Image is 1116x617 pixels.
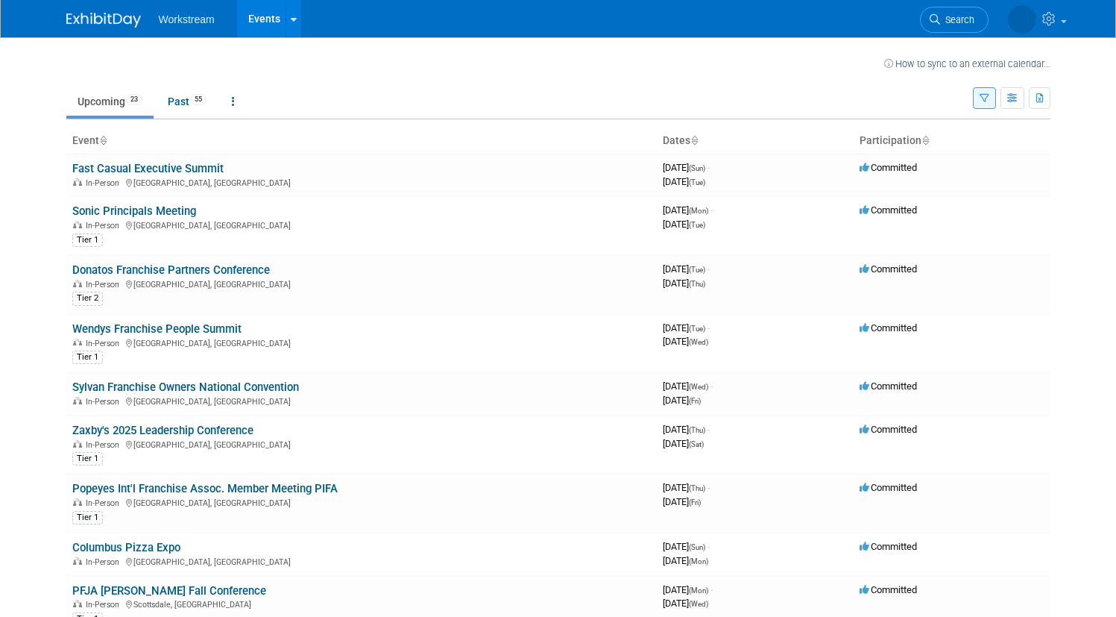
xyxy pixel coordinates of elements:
span: (Mon) [689,207,708,215]
th: Dates [657,128,854,154]
div: Tier 1 [72,452,103,466]
span: (Fri) [689,498,701,507]
span: (Mon) [689,557,708,566]
div: [GEOGRAPHIC_DATA], [GEOGRAPHIC_DATA] [72,438,651,450]
span: In-Person [86,397,124,407]
a: Zaxby's 2025 Leadership Conference [72,424,253,437]
span: - [707,482,710,493]
span: [DATE] [663,541,710,552]
span: (Sat) [689,440,704,448]
span: (Sun) [689,543,705,551]
span: (Thu) [689,426,705,434]
span: (Wed) [689,383,708,391]
span: Committed [860,482,917,493]
div: Tier 1 [72,511,103,524]
a: Upcoming23 [66,87,154,116]
span: (Tue) [689,178,705,187]
img: In-Person Event [73,397,82,404]
span: [DATE] [663,176,705,187]
span: In-Person [86,440,124,450]
img: In-Person Event [73,440,82,448]
a: Past55 [157,87,218,116]
span: [DATE] [663,263,710,275]
th: Participation [854,128,1050,154]
a: Sort by Start Date [690,134,698,146]
a: Sort by Event Name [99,134,107,146]
span: In-Person [86,280,124,289]
span: In-Person [86,339,124,348]
a: How to sync to an external calendar... [884,58,1050,69]
a: Popeyes Int'l Franchise Assoc. Member Meeting PIFA [72,482,338,495]
span: Committed [860,380,917,392]
a: Donatos Franchise Partners Conference [72,263,270,277]
span: Committed [860,204,917,216]
span: 23 [126,94,142,105]
img: In-Person Event [73,221,82,228]
span: [DATE] [663,380,713,392]
img: In-Person Event [73,339,82,346]
div: [GEOGRAPHIC_DATA], [GEOGRAPHIC_DATA] [72,496,651,508]
span: [DATE] [663,424,710,435]
span: [DATE] [663,496,701,507]
img: In-Person Event [73,557,82,565]
span: (Sun) [689,164,705,172]
img: Rousie Mok [1008,5,1036,34]
span: In-Person [86,221,124,231]
img: In-Person Event [73,178,82,186]
span: Committed [860,162,917,173]
span: (Wed) [689,600,708,608]
img: In-Person Event [73,498,82,506]
div: Scottsdale, [GEOGRAPHIC_DATA] [72,598,651,610]
a: Wendys Franchise People Summit [72,322,242,336]
span: Search [940,14,974,25]
div: Tier 1 [72,351,103,364]
span: In-Person [86,557,124,567]
span: [DATE] [663,322,710,333]
span: - [707,322,710,333]
span: (Thu) [689,484,705,492]
span: (Mon) [689,586,708,595]
div: [GEOGRAPHIC_DATA], [GEOGRAPHIC_DATA] [72,336,651,348]
div: [GEOGRAPHIC_DATA], [GEOGRAPHIC_DATA] [72,278,651,289]
a: Search [920,7,989,33]
img: ExhibitDay [66,13,141,28]
span: - [707,263,710,275]
div: [GEOGRAPHIC_DATA], [GEOGRAPHIC_DATA] [72,555,651,567]
a: Sylvan Franchise Owners National Convention [72,380,299,394]
div: [GEOGRAPHIC_DATA], [GEOGRAPHIC_DATA] [72,395,651,407]
span: [DATE] [663,204,713,216]
span: - [710,380,713,392]
span: In-Person [86,178,124,188]
div: Tier 2 [72,292,103,305]
span: [DATE] [663,219,705,230]
span: 55 [190,94,207,105]
span: [DATE] [663,162,710,173]
span: [DATE] [663,584,713,595]
span: - [707,541,710,552]
span: [DATE] [663,438,704,449]
a: Columbus Pizza Expo [72,541,180,554]
span: [DATE] [663,336,708,347]
span: - [710,204,713,216]
span: (Tue) [689,325,705,333]
span: Workstream [159,13,215,25]
a: PFJA [PERSON_NAME] Fall Conference [72,584,266,598]
span: - [710,584,713,595]
div: [GEOGRAPHIC_DATA], [GEOGRAPHIC_DATA] [72,176,651,188]
a: Fast Casual Executive Summit [72,162,224,175]
th: Event [66,128,657,154]
div: [GEOGRAPHIC_DATA], [GEOGRAPHIC_DATA] [72,219,651,231]
span: (Thu) [689,280,705,288]
div: Tier 1 [72,234,103,247]
span: - [707,162,710,173]
img: In-Person Event [73,280,82,287]
img: In-Person Event [73,600,82,607]
span: [DATE] [663,482,710,493]
span: Committed [860,584,917,595]
span: (Tue) [689,221,705,229]
a: Sort by Participation Type [921,134,929,146]
span: [DATE] [663,598,708,609]
span: [DATE] [663,555,708,566]
span: (Tue) [689,266,705,274]
span: Committed [860,424,917,435]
